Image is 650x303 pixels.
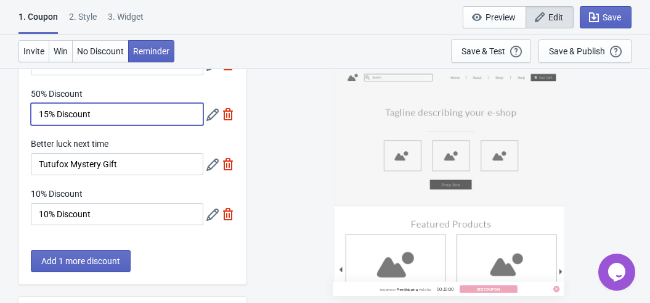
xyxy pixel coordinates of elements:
[31,138,108,150] label: Better luck next time
[49,40,73,62] button: Win
[41,256,120,266] span: Add 1 more discount
[133,46,169,56] span: Reminder
[222,208,234,220] img: delete.svg
[526,6,574,28] button: Edit
[459,285,517,293] button: See Coupon
[222,108,234,120] img: delete.svg
[451,39,531,63] button: Save & Test
[431,286,459,292] div: 00:30:00
[598,254,638,291] iframe: chat widget
[31,250,131,272] button: Add 1 more discount
[397,288,418,291] span: Free Shipping
[222,158,234,170] img: delete.svg
[463,6,526,28] button: Preview
[18,40,49,62] button: Invite
[461,46,505,56] div: Save & Test
[380,288,396,291] span: You've won
[108,10,144,32] div: 3. Widget
[603,12,621,22] span: Save
[485,12,516,22] span: Preview
[417,288,431,291] span: , Valid for
[72,40,129,62] button: No Discount
[23,46,44,56] span: Invite
[31,88,83,100] label: 50% Discount
[538,39,632,63] button: Save & Publish
[580,6,632,28] button: Save
[69,10,97,32] div: 2 . Style
[77,46,124,56] span: No Discount
[549,46,605,56] div: Save & Publish
[18,10,58,34] div: 1. Coupon
[548,12,563,22] span: Edit
[31,188,83,200] label: 10% Discount
[54,46,68,56] span: Win
[128,40,174,62] button: Reminder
